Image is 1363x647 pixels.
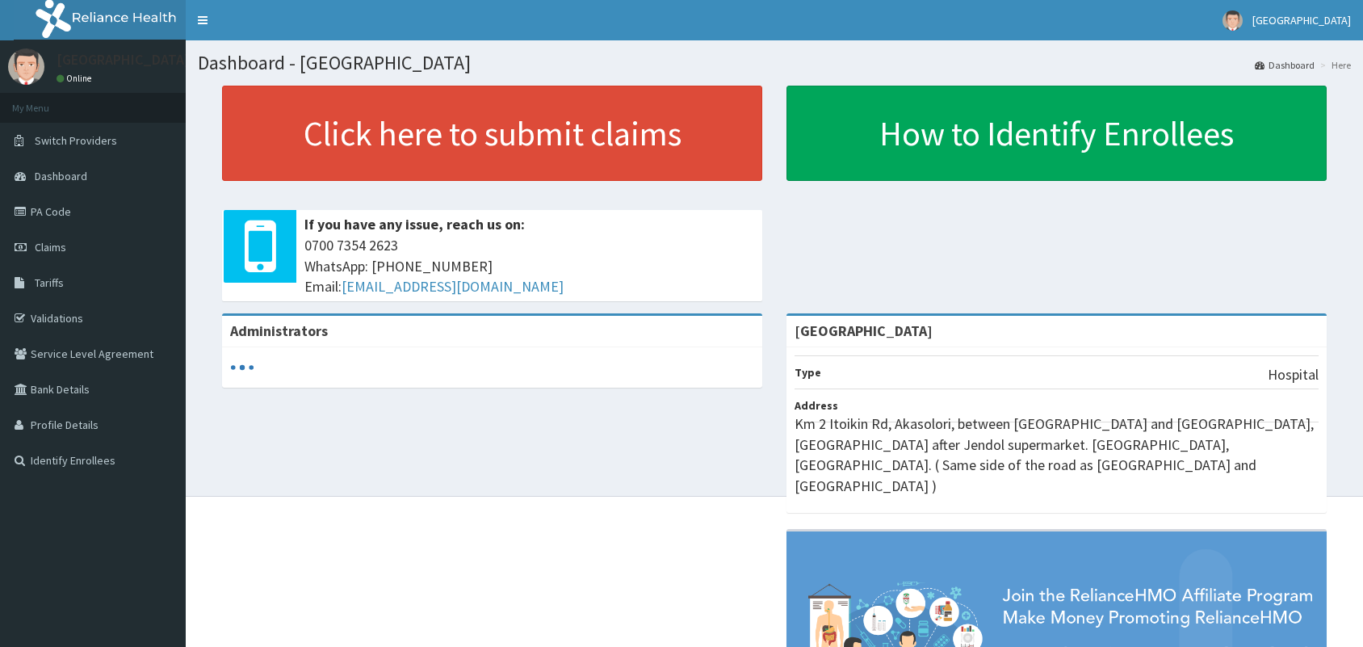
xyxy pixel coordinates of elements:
b: Address [795,398,838,413]
span: 0700 7354 2623 WhatsApp: [PHONE_NUMBER] Email: [304,235,754,297]
strong: [GEOGRAPHIC_DATA] [795,321,933,340]
a: Click here to submit claims [222,86,762,181]
p: Hospital [1268,364,1319,385]
span: Dashboard [35,169,87,183]
a: [EMAIL_ADDRESS][DOMAIN_NAME] [342,277,564,296]
img: User Image [1223,11,1243,31]
a: Dashboard [1255,58,1315,72]
span: [GEOGRAPHIC_DATA] [1252,13,1351,27]
b: If you have any issue, reach us on: [304,215,525,233]
b: Type [795,365,821,380]
a: Online [57,73,95,84]
h1: Dashboard - [GEOGRAPHIC_DATA] [198,53,1351,74]
a: How to Identify Enrollees [786,86,1327,181]
span: Tariffs [35,275,64,290]
img: User Image [8,48,44,85]
span: Claims [35,240,66,254]
p: Km 2 Itoikin Rd, Akasolori, between [GEOGRAPHIC_DATA] and [GEOGRAPHIC_DATA], [GEOGRAPHIC_DATA] af... [795,414,1319,497]
b: Administrators [230,321,328,340]
span: Switch Providers [35,133,117,148]
svg: audio-loading [230,355,254,380]
p: [GEOGRAPHIC_DATA] [57,53,190,67]
li: Here [1316,58,1351,72]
